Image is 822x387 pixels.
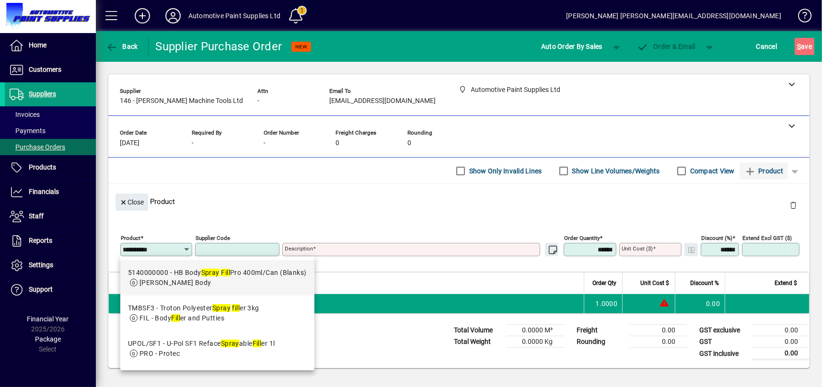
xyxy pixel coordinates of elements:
span: Financials [29,188,59,195]
button: Delete [782,193,805,216]
span: Purchase Orders [10,143,65,151]
app-page-header-button: Back [96,38,149,55]
span: Extend $ [775,278,797,288]
a: Products [5,156,96,180]
button: Order & Email [632,38,700,55]
span: Home [29,41,46,49]
a: Customers [5,58,96,82]
td: 0.00 [675,294,725,313]
td: Rounding [572,336,629,348]
span: Payments [10,127,46,135]
app-page-header-button: Delete [782,201,805,209]
span: Close [119,194,144,210]
button: Profile [158,7,188,24]
button: Add [127,7,158,24]
a: Purchase Orders [5,139,96,155]
mat-label: Extend excl GST ($) [742,235,792,241]
span: Order & Email [637,43,695,50]
span: - [264,139,266,147]
span: Reports [29,237,52,244]
td: 0.00 [629,325,687,336]
span: 0 [336,139,339,147]
span: Auto Order By Sales [541,39,602,54]
label: Show Line Volumes/Weights [570,166,660,176]
mat-label: Product [121,235,140,241]
mat-label: Unit Cost ($) [622,245,653,252]
td: GST exclusive [695,325,752,336]
a: Settings [5,253,96,277]
td: 0.00 [752,348,810,360]
a: Support [5,278,96,302]
span: Invoices [10,111,40,118]
span: Settings [29,261,53,269]
button: Cancel [754,38,780,55]
button: Auto Order By Sales [536,38,607,55]
mat-label: Discount (%) [701,235,732,241]
span: Supplier Code [149,278,185,288]
span: - [257,97,259,105]
a: Knowledge Base [791,2,810,33]
label: Compact View [688,166,735,176]
div: Product [108,184,810,219]
td: 0.00 [629,336,687,348]
a: Staff [5,205,96,228]
td: GST inclusive [695,348,752,360]
td: Freight [572,325,629,336]
span: Order Qty [592,278,616,288]
span: Cancel [756,39,777,54]
span: Discount % [690,278,719,288]
span: ave [797,39,812,54]
span: [DATE] [120,139,139,147]
span: Support [29,285,53,293]
span: - [192,139,194,147]
td: 0.00 [752,336,810,348]
a: Invoices [5,106,96,123]
span: Financial Year [27,315,69,323]
td: 0.0000 Kg [507,336,564,348]
span: Staff [29,212,44,220]
td: Total Weight [449,336,507,348]
button: Save [795,38,814,55]
td: GST [695,336,752,348]
mat-label: Description [285,245,313,252]
span: 0 [407,139,411,147]
div: [PERSON_NAME] [PERSON_NAME][EMAIL_ADDRESS][DOMAIN_NAME] [566,8,781,23]
span: Back [106,43,138,50]
a: Home [5,34,96,57]
span: S [797,43,801,50]
button: Close [116,193,148,211]
a: Reports [5,229,96,253]
label: Show Only Invalid Lines [467,166,542,176]
td: 0.0000 M³ [507,325,564,336]
span: Suppliers [29,90,56,98]
mat-label: Supplier Code [196,235,230,241]
span: Description [233,278,262,288]
a: Financials [5,180,96,204]
span: Item [121,278,132,288]
span: Package [35,335,61,343]
span: [EMAIL_ADDRESS][DOMAIN_NAME] [329,97,436,105]
td: Total Volume [449,325,507,336]
span: 146 - [PERSON_NAME] Machine Tools Ltd [120,97,243,105]
app-page-header-button: Close [113,197,151,206]
span: Unit Cost $ [640,278,669,288]
mat-label: Order Quantity [564,235,600,241]
span: NEW [295,44,307,50]
button: Back [104,38,140,55]
a: Payments [5,123,96,139]
td: 1.0000 [584,294,622,313]
td: 0.00 [752,325,810,336]
span: Products [29,163,56,171]
div: Automotive Paint Supplies Ltd [188,8,280,23]
span: Customers [29,66,61,73]
div: Supplier Purchase Order [156,39,282,54]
